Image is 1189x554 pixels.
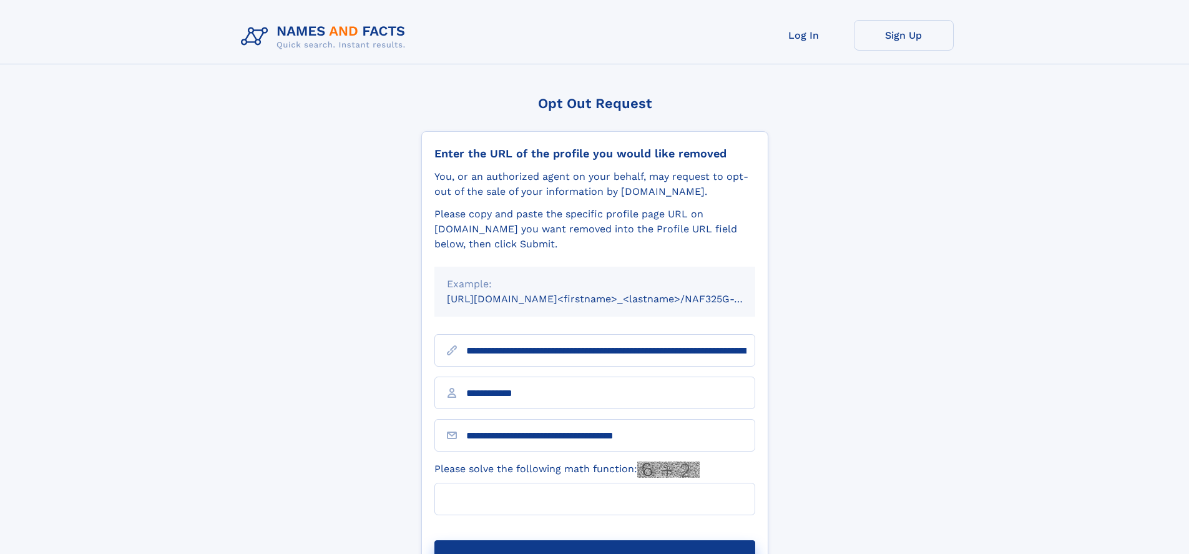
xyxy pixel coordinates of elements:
[421,96,768,111] div: Opt Out Request
[447,293,779,305] small: [URL][DOMAIN_NAME]<firstname>_<lastname>/NAF325G-xxxxxxxx
[434,147,755,161] div: Enter the URL of the profile you would like removed
[434,169,755,199] div: You, or an authorized agent on your behalf, may request to opt-out of the sale of your informatio...
[434,207,755,252] div: Please copy and paste the specific profile page URL on [DOMAIN_NAME] you want removed into the Pr...
[754,20,854,51] a: Log In
[434,462,700,478] label: Please solve the following math function:
[447,277,743,292] div: Example:
[854,20,954,51] a: Sign Up
[236,20,416,54] img: Logo Names and Facts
